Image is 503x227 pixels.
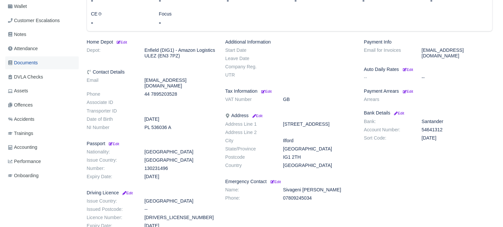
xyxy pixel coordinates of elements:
a: Notes [5,28,79,41]
a: Edit [121,190,133,195]
dd: 44 7895203528 [140,91,220,97]
dt: Phone: [220,195,278,201]
dt: Start Date [220,48,278,53]
small: Edit [116,40,127,44]
dt: NI Number [82,125,140,130]
h6: Driving Licence [87,190,215,196]
span: Wallet [8,3,27,10]
dd: IG1 2TH [278,154,359,160]
h6: Home Depot [87,39,215,45]
dt: -- [359,75,417,81]
small: Edit [403,89,413,93]
span: DVLA Checks [8,73,43,81]
dt: Arrears [359,97,417,102]
dt: Issued Postcode: [82,207,140,212]
iframe: Chat Widget [470,195,503,227]
dd: Ilford [278,138,359,144]
dt: Address Line 2 [220,130,278,135]
a: Edit [401,67,413,72]
h6: Payment Info [364,39,492,45]
h6: Contact Details [87,69,215,75]
dd: Santander [417,119,497,124]
dt: Expiry Date: [82,174,140,179]
dt: Nationality: [82,149,140,155]
dt: Leave Date [220,56,278,61]
dd: 07809245034 [278,195,359,201]
a: Onboarding [5,169,79,182]
dt: Phone [82,91,140,97]
dt: State/Province [220,146,278,152]
small: Edit [108,142,119,146]
span: Attendance [8,45,38,52]
a: Attendance [5,42,79,55]
dt: Account Number: [359,127,417,133]
span: Customer Escalations [8,17,60,24]
dt: Depot: [82,48,140,59]
dt: Number: [82,166,140,171]
dd: Sivageni [PERSON_NAME] [278,187,359,193]
small: Edit [403,68,413,72]
div: - [91,18,149,27]
dd: [DATE] [417,135,497,141]
a: Edit [393,110,404,115]
dt: Date of Birth [82,116,140,122]
div: CE [86,10,154,27]
dd: [DATE] [140,174,220,179]
h6: Auto Daily Rates [364,67,492,72]
a: Edit [269,179,281,184]
span: Accounting [8,144,37,151]
span: Assets [8,87,28,95]
dt: Country [220,163,278,168]
small: Edit [261,89,272,93]
small: Edit [271,180,281,184]
small: Edit [251,114,262,118]
a: Accounting [5,141,79,154]
h6: Passport [87,141,215,146]
h6: Payment Arrears [364,88,492,94]
h6: Bank Details [364,110,492,116]
dd: [GEOGRAPHIC_DATA] [140,198,220,204]
dt: Address Line 1 [220,121,278,127]
span: Offences [8,101,33,109]
h6: Tax Information [225,88,354,94]
div: Focus [154,10,222,27]
dd: [EMAIL_ADDRESS][DOMAIN_NAME] [140,78,220,89]
dd: [DATE] [140,116,220,122]
dd: [GEOGRAPHIC_DATA] [278,163,359,168]
a: DVLA Checks [5,71,79,83]
small: Edit [393,111,404,115]
span: Notes [8,31,26,38]
dd: [GEOGRAPHIC_DATA] [140,149,220,155]
span: Trainings [8,130,33,137]
a: Offences [5,99,79,112]
dt: UTR [220,72,278,78]
dt: Sort Code: [359,135,417,141]
dt: Email for Invoices [359,48,417,59]
h6: Emergency Contact [225,179,354,184]
dd: -- [140,207,220,212]
h6: Additional Information [225,39,354,45]
dd: GB [278,97,359,102]
dt: Email [82,78,140,89]
dd: [EMAIL_ADDRESS][DOMAIN_NAME] [417,48,497,59]
span: Onboarding [8,172,39,179]
dd: [DRIVERS_LICENSE_NUMBER] [140,215,220,220]
dt: Bank: [359,119,417,124]
a: Edit [116,39,127,45]
dt: Licence Number: [82,215,140,220]
span: Documents [8,59,38,67]
dt: Name: [220,187,278,193]
dt: VAT Number [220,97,278,102]
dd: PL 536036 A [140,125,220,130]
a: Edit [401,88,413,94]
dd: 54641312 [417,127,497,133]
a: Accidents [5,113,79,126]
dd: [GEOGRAPHIC_DATA] [140,157,220,163]
dd: [STREET_ADDRESS] [278,121,359,127]
dt: Transporter ID [82,108,140,114]
a: Customer Escalations [5,14,79,27]
dt: Company Reg. [220,64,278,70]
small: Edit [121,191,133,195]
a: Documents [5,56,79,69]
